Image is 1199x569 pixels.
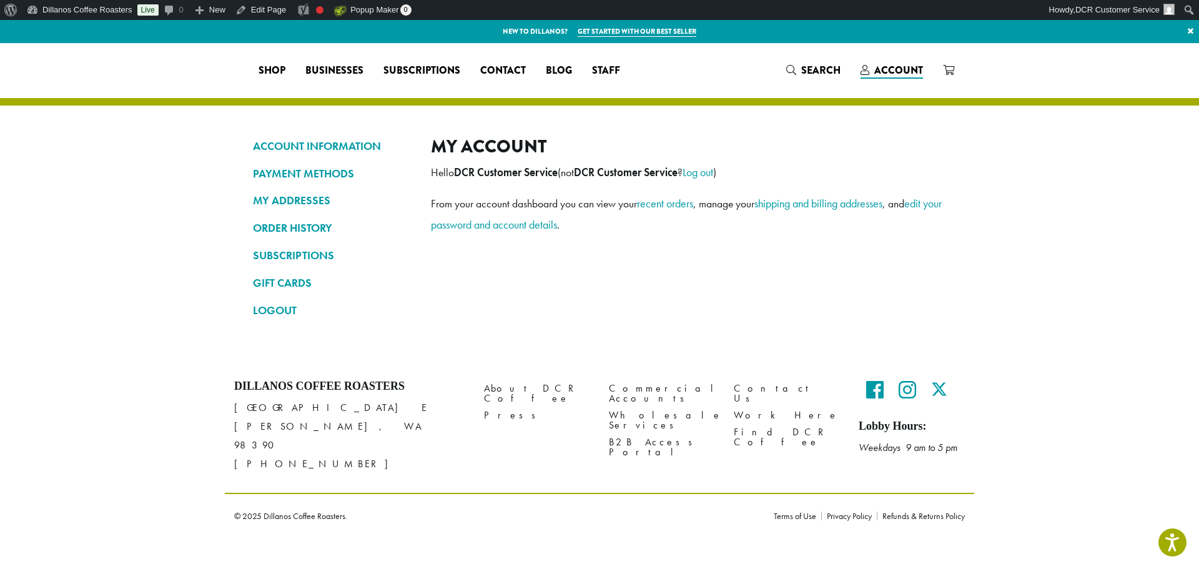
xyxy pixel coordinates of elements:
[400,4,412,16] span: 0
[574,166,678,179] strong: DCR Customer Service
[249,61,295,81] a: Shop
[582,61,630,81] a: Staff
[578,26,696,37] a: Get started with our best seller
[637,196,693,210] a: recent orders
[234,512,755,520] p: © 2025 Dillanos Coffee Roasters.
[137,4,159,16] a: Live
[874,63,923,77] span: Account
[1075,5,1160,14] span: DCR Customer Service
[253,217,412,239] a: ORDER HISTORY
[877,512,965,520] a: Refunds & Returns Policy
[253,245,412,266] a: SUBSCRIPTIONS
[734,407,840,424] a: Work Here
[253,136,412,157] a: ACCOUNT INFORMATION
[484,380,590,407] a: About DCR Coffee
[253,163,412,184] a: PAYMENT METHODS
[754,196,882,210] a: shipping and billing addresses
[546,63,572,79] span: Blog
[454,166,558,179] strong: DCR Customer Service
[592,63,620,79] span: Staff
[774,512,821,520] a: Terms of Use
[1182,20,1199,42] a: ×
[316,6,323,14] div: Focus keyphrase not set
[480,63,526,79] span: Contact
[234,380,465,393] h4: Dillanos Coffee Roasters
[253,272,412,294] a: GIFT CARDS
[431,136,946,157] h2: My account
[801,63,841,77] span: Search
[683,165,713,179] a: Log out
[253,190,412,211] a: MY ADDRESSES
[259,63,285,79] span: Shop
[609,434,715,461] a: B2B Access Portal
[431,193,946,235] p: From your account dashboard you can view your , manage your , and .
[383,63,460,79] span: Subscriptions
[484,407,590,424] a: Press
[734,424,840,451] a: Find DCR Coffee
[734,380,840,407] a: Contact Us
[431,162,946,183] p: Hello (not ? )
[859,441,957,454] em: Weekdays 9 am to 5 pm
[859,420,965,433] h5: Lobby Hours:
[253,300,412,321] a: LOGOUT
[253,136,412,331] nav: Account pages
[305,63,363,79] span: Businesses
[234,398,465,473] p: [GEOGRAPHIC_DATA] E [PERSON_NAME], WA 98390 [PHONE_NUMBER]
[821,512,877,520] a: Privacy Policy
[609,407,715,434] a: Wholesale Services
[776,60,851,81] a: Search
[609,380,715,407] a: Commercial Accounts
